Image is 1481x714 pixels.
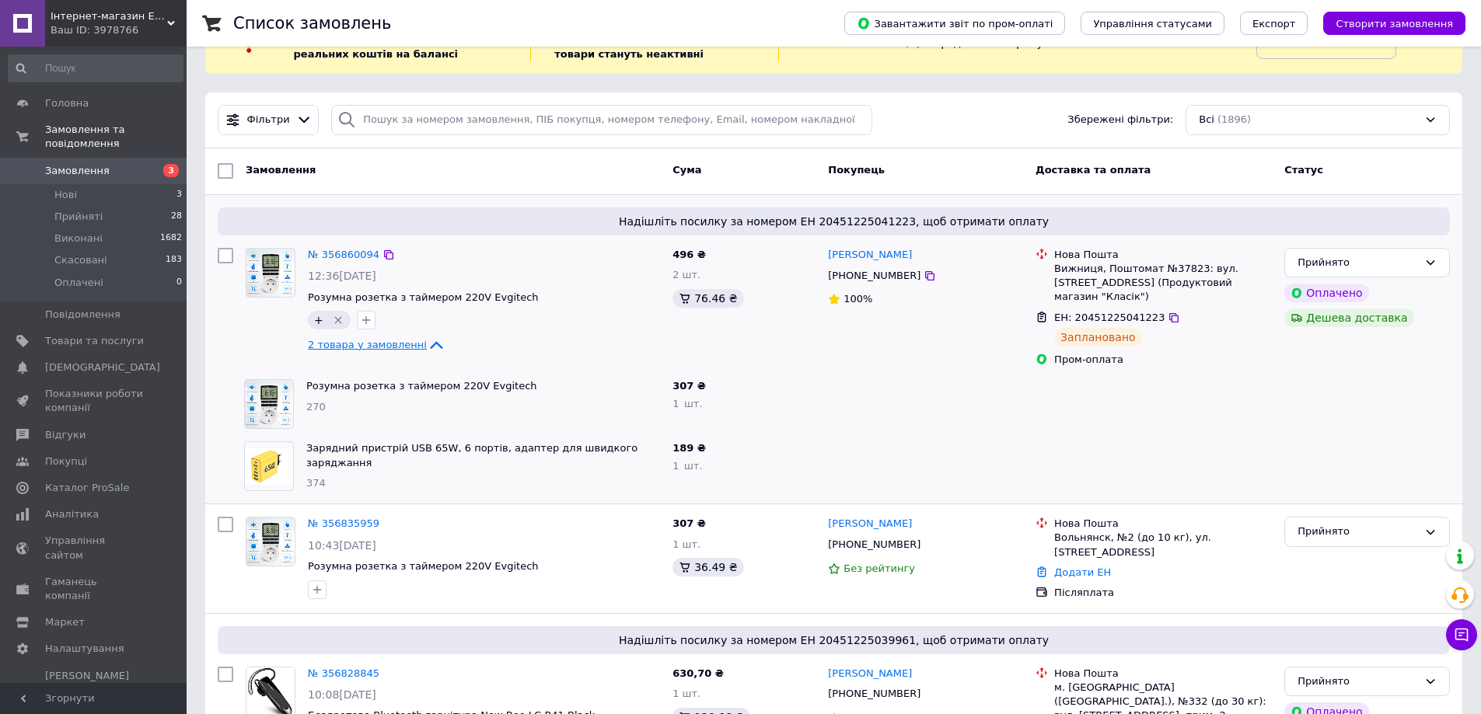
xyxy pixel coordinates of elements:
[54,276,103,290] span: Оплачені
[1081,12,1224,35] button: Управління статусами
[45,481,129,495] span: Каталог ProSale
[828,667,912,681] a: [PERSON_NAME]
[171,210,182,224] span: 28
[1054,353,1272,367] div: Пром-оплата
[828,270,920,281] span: [PHONE_NUMBER]
[51,9,167,23] span: Інтернет-магазин Evgitech
[45,428,86,442] span: Відгуки
[246,249,295,297] img: Фото товару
[45,575,144,603] span: Гаманець компанії
[1054,531,1272,559] div: Вольнянск, №2 (до 10 кг), ул. [STREET_ADDRESS]
[1298,524,1418,540] div: Прийнято
[1284,164,1323,176] span: Статус
[45,642,124,656] span: Налаштування
[45,615,85,629] span: Маркет
[1308,17,1465,29] a: Створити замовлення
[672,249,706,260] span: 496 ₴
[554,48,704,60] b: товари стануть неактивні
[844,12,1065,35] button: Завантажити звіт по пром-оплаті
[224,632,1444,648] span: Надішліть посилку за номером ЕН 20451225039961, щоб отримати оплату
[1446,619,1477,650] button: Чат з покупцем
[828,517,912,531] a: [PERSON_NAME]
[828,538,920,550] span: [PHONE_NUMBER]
[51,23,187,37] div: Ваш ID: 3978766
[45,334,144,348] span: Товари та послуги
[224,214,1444,229] span: Надішліть посилку за номером ЕН 20451225041223, щоб отримати оплату
[308,539,376,552] span: 10:43[DATE]
[306,401,326,413] span: 270
[672,460,702,472] span: 1 шт.
[308,667,379,679] a: № 356828845
[1298,255,1418,271] div: Прийнято
[54,253,107,267] span: Скасовані
[163,164,179,177] span: 3
[1054,312,1165,323] span: ЕН: 20451225041223
[1054,667,1272,681] div: Нова Пошта
[1199,113,1214,127] span: Всі
[245,448,293,485] img: Фото товару
[45,360,160,374] span: [DEMOGRAPHIC_DATA]
[1240,12,1308,35] button: Експорт
[1323,12,1465,35] button: Створити замовлення
[45,123,187,151] span: Замовлення та повідомлення
[857,16,1053,30] span: Завантажити звіт по пром-оплаті
[246,248,295,298] a: Фото товару
[306,442,637,468] a: Зарядний пристрій USB 65W, 6 портів, адаптер для швидкого заряджання
[1054,586,1272,600] div: Післяплата
[672,442,706,454] span: 189 ₴
[45,507,99,521] span: Аналітика
[308,688,376,701] span: 10:08[DATE]
[246,517,295,566] img: Фото товару
[308,339,445,350] a: 2 товара у замовленні
[160,232,182,246] span: 1682
[672,688,700,699] span: 1 шт.
[45,455,87,468] span: Покупці
[166,253,182,267] span: 183
[672,380,706,392] span: 307 ₴
[1054,328,1142,347] div: Заплановано
[672,269,700,280] span: 2 шт.
[176,188,182,202] span: 3
[1067,113,1173,127] span: Збережені фільтри:
[247,113,290,127] span: Фільтри
[308,249,379,260] a: № 356860094
[844,562,915,574] span: Без рейтингу
[308,517,379,529] a: № 356835959
[1284,308,1413,327] div: Дешева доставка
[45,96,89,110] span: Головна
[1054,262,1272,305] div: Вижниця, Поштомат №37823: вул. [STREET_ADDRESS] (Продуктовий магазин "Класік")
[54,188,77,202] span: Нові
[294,48,459,60] b: реальних коштів на балансі
[828,164,885,176] span: Покупець
[672,558,743,576] div: 36.49 ₴
[672,289,743,308] div: 76.46 ₴
[1298,674,1418,690] div: Прийнято
[45,308,121,322] span: Повідомлення
[1054,517,1272,531] div: Нова Пошта
[54,232,103,246] span: Виконані
[45,387,144,415] span: Показники роботи компанії
[45,534,144,562] span: Управління сайтом
[828,688,920,699] span: [PHONE_NUMBER]
[306,380,537,392] a: Розумна розетка з таймером 220V Evgitech
[308,291,539,303] a: Розумна розетка з таймером 220V Evgitech
[672,398,702,409] span: 1 шт.
[332,314,344,326] svg: Видалити мітку
[308,560,539,572] a: Розумна розетка з таймером 220V Evgitech
[306,477,326,489] span: 374
[314,314,323,326] span: +
[828,248,912,263] a: [PERSON_NAME]
[8,54,183,82] input: Пошук
[672,164,701,176] span: Cума
[1036,164,1151,176] span: Доставка та оплата
[1284,284,1368,302] div: Оплачено
[1252,18,1296,30] span: Експорт
[245,380,293,428] img: Фото товару
[672,667,724,679] span: 630,70 ₴
[1054,566,1111,578] a: Додати ЕН
[176,276,182,290] span: 0
[308,270,376,282] span: 12:36[DATE]
[1093,18,1212,30] span: Управління статусами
